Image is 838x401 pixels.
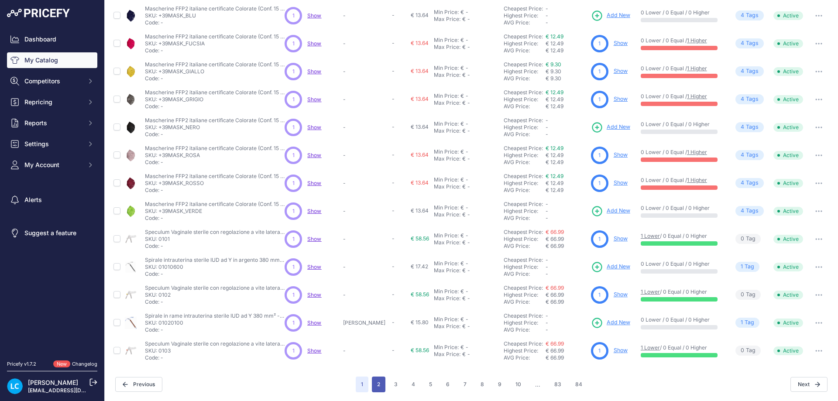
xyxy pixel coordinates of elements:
[504,257,543,263] a: Cheapest Price:
[434,93,459,99] div: Min Price:
[307,12,321,19] span: Show
[464,120,468,127] div: -
[434,176,459,183] div: Min Price:
[424,377,437,392] button: Go to page 5
[546,131,548,137] span: -
[687,177,707,183] a: 1 Higher
[773,95,803,104] span: Active
[735,122,764,132] span: Tag
[411,179,429,186] span: € 13.64
[735,10,764,21] span: Tag
[493,377,507,392] button: Go to page 9
[441,377,455,392] button: Go to page 6
[504,19,546,26] div: AVG Price:
[466,44,470,51] div: -
[464,204,468,211] div: -
[145,173,285,180] p: Mascherine FFP2 italiane certificate Colorate (Conf. 15 pezzi) - [GEOGRAPHIC_DATA]
[735,178,764,188] span: Tag
[36,51,43,58] img: tab_domain_overview_orange.svg
[292,12,295,20] span: 1
[756,207,759,215] span: s
[504,180,546,187] div: Highest Price:
[307,124,321,130] a: Show
[97,51,145,57] div: Keyword (traffico)
[372,377,385,392] button: Go to page 2
[28,387,119,394] a: [EMAIL_ADDRESS][DOMAIN_NAME]
[641,65,723,72] p: 0 Lower / 0 Equal /
[641,121,723,128] p: 0 Lower / 0 Equal / 0 Higher
[307,152,321,158] a: Show
[591,121,630,134] a: Add New
[504,145,543,151] a: Cheapest Price:
[504,229,543,235] a: Cheapest Price:
[546,47,587,54] div: € 12.49
[343,124,388,131] p: -
[145,47,285,54] p: Code: -
[145,89,285,96] p: Mascherine FFP2 italiane certificate Colorate (Conf. 15 pezzi) - Grigio
[7,225,97,241] a: Suggest a feature
[392,96,395,102] span: -
[687,149,707,155] a: 1 Higher
[687,93,707,99] a: 1 Higher
[591,10,630,22] a: Add New
[307,319,321,326] a: Show
[546,12,548,19] span: -
[307,291,321,298] span: Show
[145,19,285,26] p: Code: -
[88,51,95,58] img: tab_keywords_by_traffic_grey.svg
[392,68,395,74] span: -
[504,68,546,75] div: Highest Price:
[462,211,466,218] div: €
[466,155,470,162] div: -
[14,14,21,21] img: logo_orange.svg
[741,179,744,187] span: 4
[614,40,628,46] a: Show
[546,145,563,151] a: € 12.49
[598,40,601,48] span: 1
[434,211,460,218] div: Max Price:
[23,23,98,30] div: Dominio: [DOMAIN_NAME]
[462,44,466,51] div: €
[546,215,548,221] span: -
[145,103,285,110] p: Code: -
[343,68,388,75] p: -
[145,159,285,166] p: Code: -
[307,180,321,186] span: Show
[504,117,543,123] a: Cheapest Price:
[598,96,601,103] span: 1
[24,140,82,148] span: Settings
[292,96,295,103] span: 1
[546,5,548,12] span: -
[466,99,470,106] div: -
[28,379,78,386] a: [PERSON_NAME]
[504,215,546,222] div: AVG Price:
[462,16,466,23] div: €
[24,14,43,21] div: v 4.0.25
[607,11,630,20] span: Add New
[735,206,764,216] span: Tag
[145,229,285,236] p: Speculum Vaginale sterile con regolazione a vite laterale (Conf. 120 pz) - L
[307,96,321,103] a: Show
[145,68,285,75] p: SKU: +39MASK_GIALLO
[614,347,628,353] a: Show
[460,204,464,211] div: €
[434,120,459,127] div: Min Price:
[7,31,97,350] nav: Sidebar
[546,61,561,68] a: € 9.30
[464,9,468,16] div: -
[343,12,388,19] p: -
[24,161,82,169] span: My Account
[641,37,723,44] p: 0 Lower / 0 Equal /
[343,40,388,47] p: -
[546,117,548,123] span: -
[460,65,464,72] div: €
[406,377,420,392] button: Go to page 4
[72,361,97,367] a: Changelog
[687,65,707,72] a: 1 Higher
[307,236,321,242] a: Show
[7,136,97,152] button: Settings
[292,40,295,48] span: 1
[504,40,546,47] div: Highest Price:
[773,67,803,76] span: Active
[145,40,285,47] p: SKU: +39MASK_FUCSIA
